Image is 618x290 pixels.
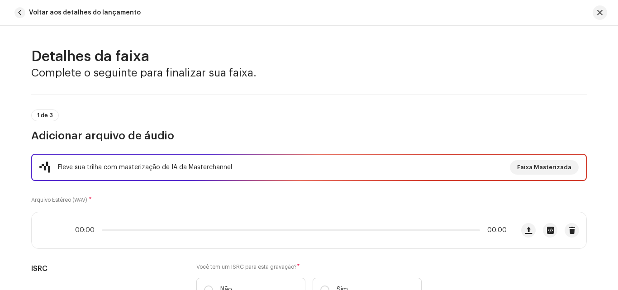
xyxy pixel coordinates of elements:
[510,160,579,175] button: Faixa Masterizada
[31,128,587,143] h3: Adicionar arquivo de áudio
[58,162,232,173] div: Eleve sua trilha com masterização de IA da Masterchannel
[31,66,587,80] h3: Complete o seguinte para finalizar sua faixa.
[196,263,422,271] label: Você tem um ISRC para esta gravação?
[484,227,507,234] span: 00:00
[31,263,182,274] h5: ISRC
[31,48,587,66] h2: Detalhes da faixa
[517,158,571,176] span: Faixa Masterizada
